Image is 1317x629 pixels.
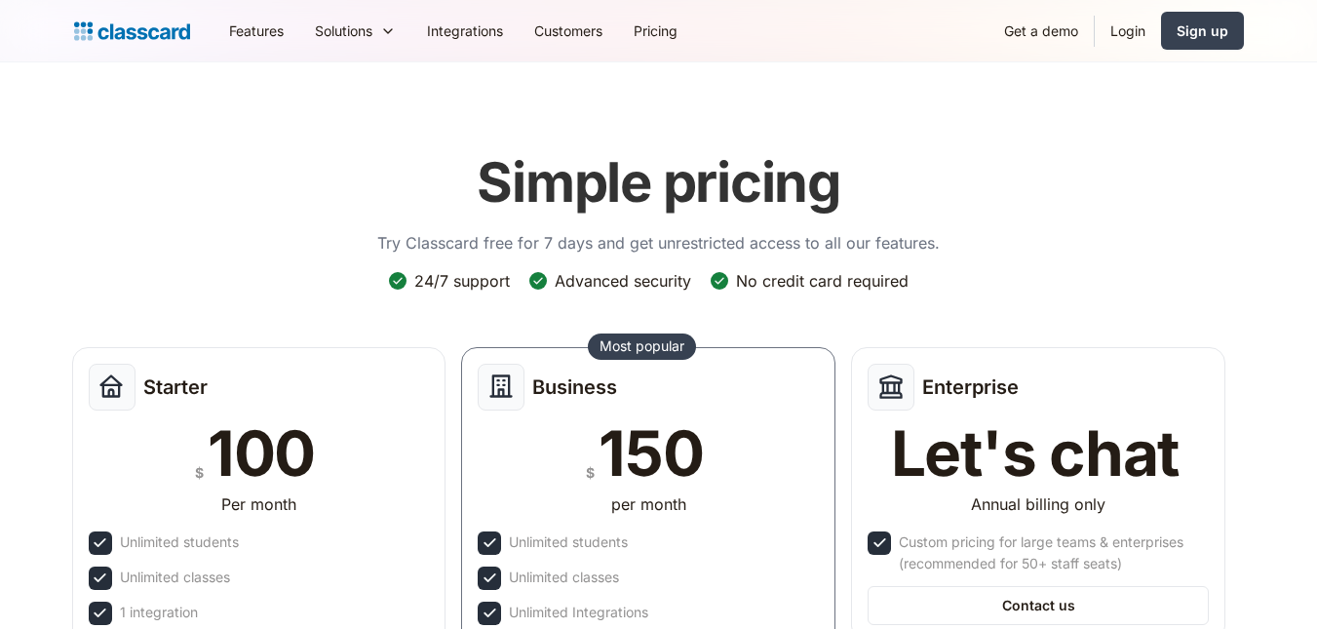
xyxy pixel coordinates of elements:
h2: Business [532,375,617,399]
a: Contact us [868,586,1209,625]
a: Get a demo [988,9,1094,53]
div: Unlimited students [120,531,239,553]
div: Sign up [1177,20,1228,41]
a: Customers [519,9,618,53]
div: 1 integration [120,602,198,623]
p: Try Classcard free for 7 days and get unrestricted access to all our features. [377,231,940,255]
div: per month [611,492,686,516]
div: Solutions [299,9,411,53]
div: Custom pricing for large teams & enterprises (recommended for 50+ staff seats) [899,531,1205,574]
div: Unlimited Integrations [509,602,648,623]
div: Unlimited classes [120,567,230,588]
div: Let's chat [891,422,1180,485]
div: No credit card required [736,270,909,292]
div: Solutions [315,20,372,41]
a: Sign up [1161,12,1244,50]
div: Advanced security [555,270,691,292]
h2: Starter [143,375,208,399]
div: Unlimited students [509,531,628,553]
div: 24/7 support [414,270,510,292]
h2: Enterprise [922,375,1019,399]
a: Pricing [618,9,693,53]
div: Most popular [600,336,684,356]
a: Integrations [411,9,519,53]
div: 100 [208,422,315,485]
div: 150 [599,422,703,485]
div: Per month [221,492,296,516]
h1: Simple pricing [477,150,840,216]
div: Unlimited classes [509,567,619,588]
div: Annual billing only [971,492,1105,516]
a: Features [213,9,299,53]
div: $ [195,460,204,485]
a: home [74,18,190,45]
div: $ [586,460,595,485]
a: Login [1095,9,1161,53]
